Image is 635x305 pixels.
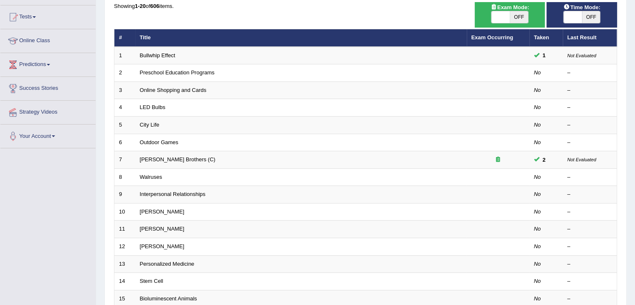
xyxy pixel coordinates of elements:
[140,174,162,180] a: Walruses
[510,11,528,23] span: OFF
[114,168,135,186] td: 8
[114,151,135,169] td: 7
[529,29,563,47] th: Taken
[0,101,96,122] a: Strategy Videos
[567,243,612,251] div: –
[140,156,215,163] a: [PERSON_NAME] Brothers (C)
[140,87,207,93] a: Online Shopping and Cards
[534,295,541,302] em: No
[567,69,612,77] div: –
[150,3,159,9] b: 606
[140,243,185,249] a: [PERSON_NAME]
[140,122,159,128] a: City Life
[534,69,541,76] em: No
[114,203,135,221] td: 10
[567,173,612,181] div: –
[475,2,545,28] div: Show exams occurring in exams
[140,104,165,110] a: LED Bulbs
[114,99,135,117] td: 4
[0,77,96,98] a: Success Stories
[114,221,135,238] td: 11
[567,277,612,285] div: –
[114,29,135,47] th: #
[534,226,541,232] em: No
[487,3,532,12] span: Exam Mode:
[567,121,612,129] div: –
[534,191,541,197] em: No
[114,273,135,290] td: 14
[567,191,612,198] div: –
[567,208,612,216] div: –
[140,261,195,267] a: Personalized Medicine
[140,69,215,76] a: Preschool Education Programs
[534,261,541,267] em: No
[471,34,513,41] a: Exam Occurring
[567,260,612,268] div: –
[534,122,541,128] em: No
[534,104,541,110] em: No
[567,295,612,303] div: –
[0,5,96,26] a: Tests
[534,243,541,249] em: No
[114,47,135,64] td: 1
[563,29,617,47] th: Last Result
[140,52,175,58] a: Bullwhip Effect
[567,157,596,162] small: Not Evaluated
[140,278,163,284] a: Stem Cell
[567,139,612,147] div: –
[0,53,96,74] a: Predictions
[114,81,135,99] td: 3
[0,125,96,145] a: Your Account
[567,225,612,233] div: –
[534,208,541,215] em: No
[582,11,600,23] span: OFF
[140,139,179,145] a: Outdoor Games
[114,255,135,273] td: 13
[114,186,135,203] td: 9
[539,51,549,60] span: You can still take this question
[534,174,541,180] em: No
[135,29,467,47] th: Title
[471,156,525,164] div: Exam occurring question
[135,3,146,9] b: 1-20
[140,295,197,302] a: Bioluminescent Animals
[567,104,612,112] div: –
[114,134,135,151] td: 6
[560,3,604,12] span: Time Mode:
[114,64,135,82] td: 2
[534,139,541,145] em: No
[539,155,549,164] span: You can still take this question
[140,226,185,232] a: [PERSON_NAME]
[0,29,96,50] a: Online Class
[140,208,185,215] a: [PERSON_NAME]
[534,87,541,93] em: No
[140,191,206,197] a: Interpersonal Relationships
[114,2,617,10] div: Showing of items.
[114,238,135,255] td: 12
[567,86,612,94] div: –
[567,53,596,58] small: Not Evaluated
[534,278,541,284] em: No
[114,117,135,134] td: 5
